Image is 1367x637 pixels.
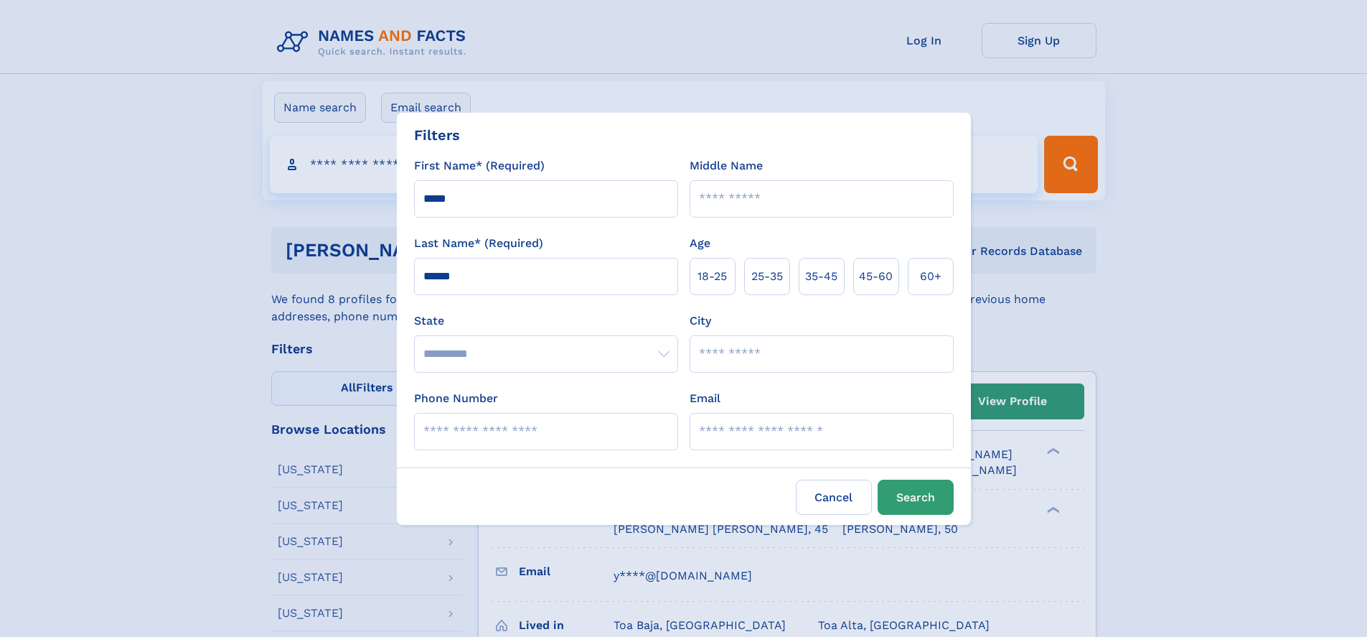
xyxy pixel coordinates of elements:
[414,124,460,146] div: Filters
[878,480,954,515] button: Search
[751,268,783,285] span: 25‑35
[690,312,711,330] label: City
[690,157,763,175] label: Middle Name
[796,480,872,515] label: Cancel
[805,268,837,285] span: 35‑45
[414,157,545,175] label: First Name* (Required)
[859,268,893,285] span: 45‑60
[920,268,941,285] span: 60+
[690,235,710,252] label: Age
[414,312,678,330] label: State
[414,390,498,407] label: Phone Number
[697,268,727,285] span: 18‑25
[414,235,543,252] label: Last Name* (Required)
[690,390,720,407] label: Email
